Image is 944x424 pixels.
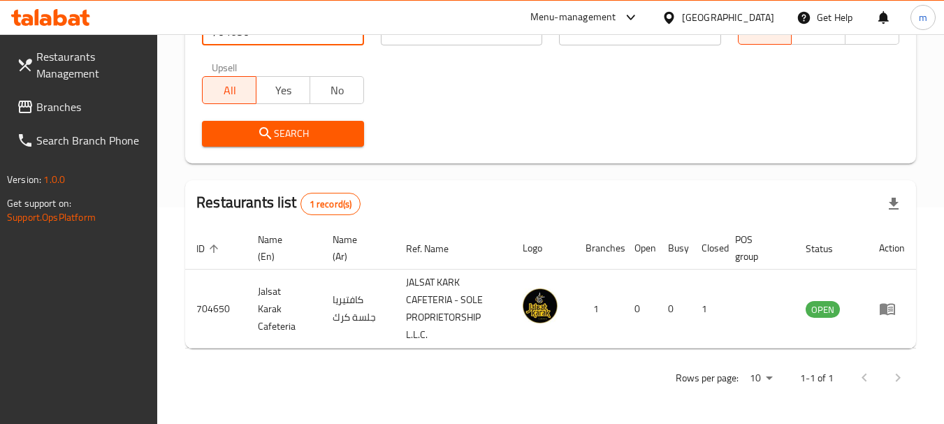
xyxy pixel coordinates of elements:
img: Jalsat Karak Cafeteria [523,288,558,323]
div: Menu [879,300,905,317]
h2: Restaurants list [196,192,361,215]
td: 704650 [185,270,247,349]
span: Yes [262,80,305,101]
button: No [310,76,364,104]
td: Jalsat Karak Cafeteria [247,270,321,349]
span: Search [213,125,352,142]
span: TMP [851,21,894,41]
span: Name (Ar) [333,231,378,265]
div: OPEN [806,301,840,318]
a: Support.OpsPlatform [7,208,96,226]
span: 1 record(s) [301,198,361,211]
th: Closed [690,227,724,270]
th: Logo [511,227,574,270]
span: Get support on: [7,194,71,212]
td: 1 [574,270,623,349]
span: OPEN [806,302,840,318]
span: All [744,21,787,41]
span: POS group [735,231,778,265]
a: Search Branch Phone [6,124,158,157]
th: Action [868,227,916,270]
table: enhanced table [185,227,916,349]
td: 0 [657,270,690,349]
td: 0 [623,270,657,349]
button: All [202,76,256,104]
span: Restaurants Management [36,48,147,82]
span: ID [196,240,223,257]
span: No [316,80,358,101]
label: Upsell [212,62,238,72]
span: m [919,10,927,25]
button: Yes [256,76,310,104]
div: [GEOGRAPHIC_DATA] [682,10,774,25]
span: 1.0.0 [43,170,65,189]
span: Status [806,240,851,257]
td: كافتيريا جلسة كرك [321,270,395,349]
span: Search Branch Phone [36,132,147,149]
span: TGO [797,21,840,41]
span: Name (En) [258,231,305,265]
th: Busy [657,227,690,270]
span: All [208,80,251,101]
span: Ref. Name [406,240,467,257]
span: Version: [7,170,41,189]
div: Export file [877,187,910,221]
td: JALSAT KARK CAFETERIA - SOLE PROPRIETORSHIP L.L.C. [395,270,511,349]
button: Search [202,121,363,147]
a: Branches [6,90,158,124]
th: Branches [574,227,623,270]
p: 1-1 of 1 [800,370,834,387]
a: Restaurants Management [6,40,158,90]
p: Rows per page: [676,370,739,387]
div: Menu-management [530,9,616,26]
span: Branches [36,98,147,115]
th: Open [623,227,657,270]
div: Rows per page: [744,368,778,389]
td: 1 [690,270,724,349]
